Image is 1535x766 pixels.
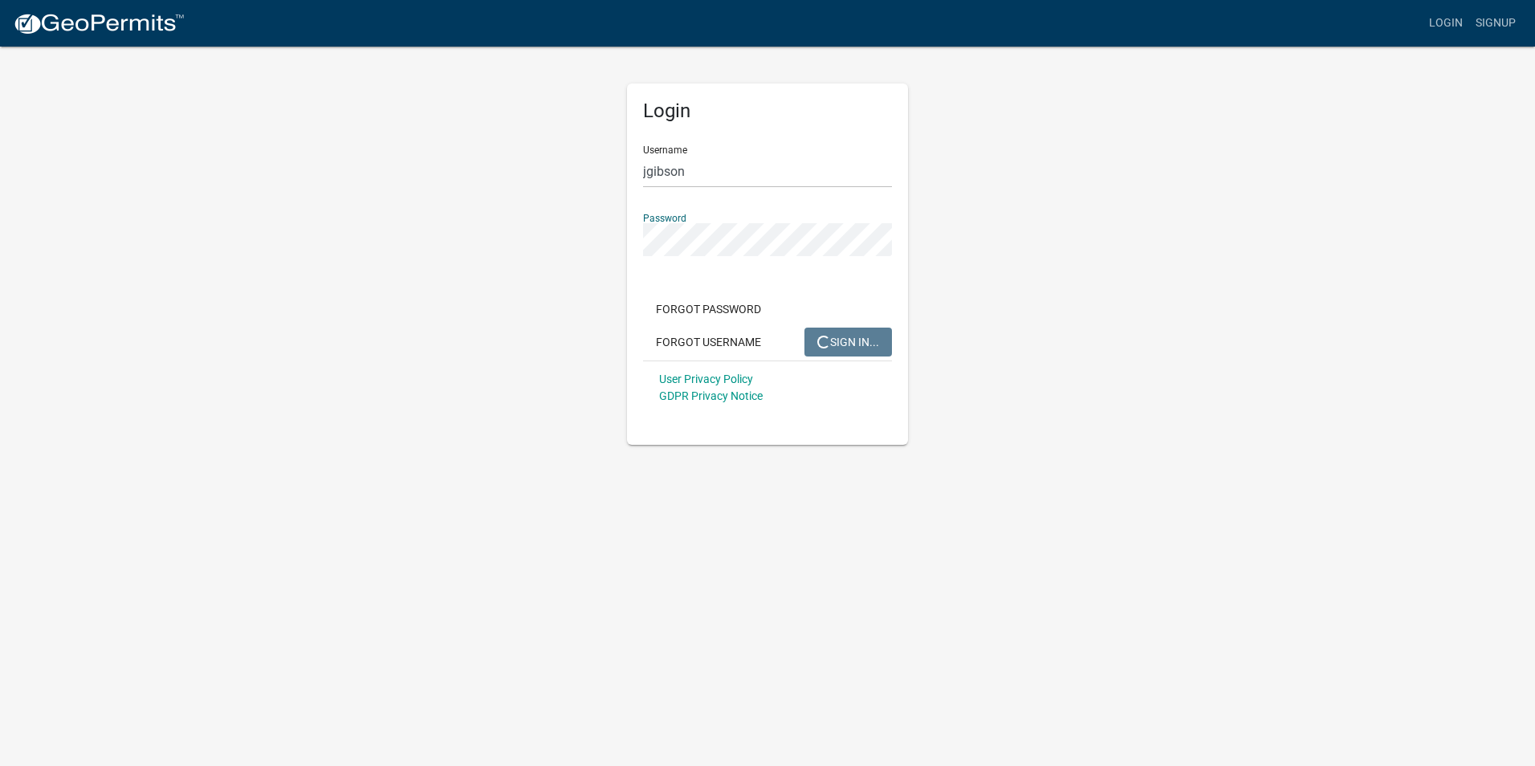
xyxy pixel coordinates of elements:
a: GDPR Privacy Notice [659,389,763,402]
h5: Login [643,100,892,123]
button: Forgot Username [643,328,774,357]
a: Signup [1469,8,1522,39]
a: Login [1423,8,1469,39]
span: SIGN IN... [817,335,879,348]
a: User Privacy Policy [659,373,753,385]
button: Forgot Password [643,295,774,324]
button: SIGN IN... [804,328,892,357]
